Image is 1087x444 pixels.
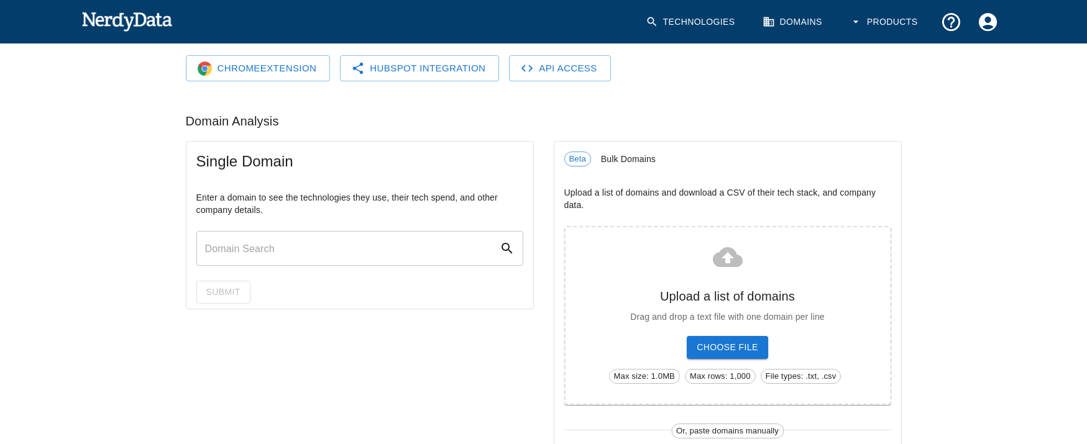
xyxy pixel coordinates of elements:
a: HubSpot Integration [340,55,499,81]
a: API Access [509,55,611,81]
button: Products [842,4,928,40]
img: NerdyData.com [81,9,173,34]
img: Chrome Logo [197,61,213,76]
span: Or, paste domains manually [672,425,783,437]
a: Technologies [638,4,745,40]
button: Support and Documentation [933,4,970,40]
span: Choose File [687,336,768,359]
span: Single Domain [196,152,523,171]
p: Enter a domain to see the technologies they use, their tech spend, and other company details. [196,191,523,216]
p: Drag and drop a text file with one domain per line [580,310,875,323]
h6: Domain Analysis [186,111,902,131]
span: Bulk Domains [601,153,891,165]
a: Chrome LogoChromeExtension [186,55,331,81]
span: Max size: 1.0MB [610,370,679,383]
span: Max rows: 1,000 [686,370,755,383]
a: Domains [755,4,832,40]
button: Account Settings [970,4,1006,40]
p: Upload a list of domains and download a CSV of their tech stack, and company data. [564,186,891,211]
span: Beta [565,153,590,165]
iframe: Drift Widget Chat Controller [1025,374,1072,421]
h6: Upload a list of domains [580,286,875,306]
input: Domain Search [196,231,500,266]
span: File types: .txt, .csv [761,370,841,383]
